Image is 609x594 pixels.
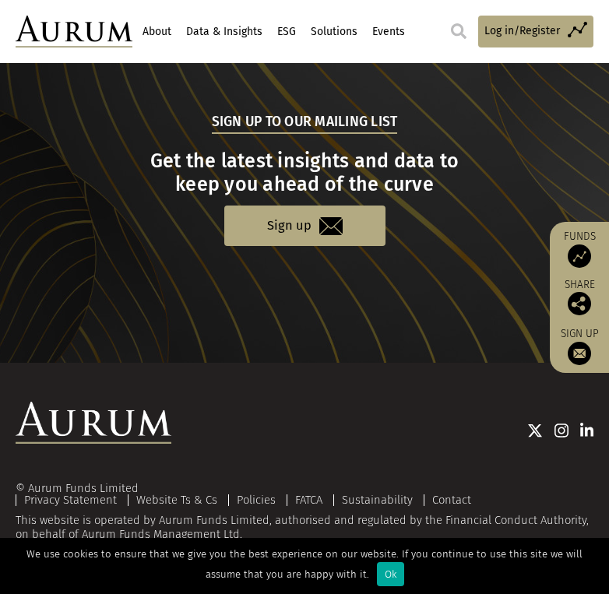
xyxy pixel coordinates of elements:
[237,493,276,507] a: Policies
[16,402,171,444] img: Aurum Logo
[558,279,601,315] div: Share
[24,493,117,507] a: Privacy Statement
[16,483,593,556] div: This website is operated by Aurum Funds Limited, authorised and regulated by the Financial Conduc...
[558,327,601,365] a: Sign up
[432,493,471,507] a: Contact
[18,149,592,196] h3: Get the latest insights and data to keep you ahead of the curve
[136,493,217,507] a: Website Ts & Cs
[558,230,601,268] a: Funds
[451,23,466,39] img: search.svg
[275,19,297,45] a: ESG
[580,423,594,438] img: Linkedin icon
[224,206,385,245] a: Sign up
[377,562,404,586] div: Ok
[212,112,398,134] h5: Sign up to our mailing list
[568,292,591,315] img: Share this post
[140,19,173,45] a: About
[568,342,591,365] img: Sign up to our newsletter
[16,16,132,47] img: Aurum
[295,493,322,507] a: FATCA
[484,23,560,40] span: Log in/Register
[568,244,591,268] img: Access Funds
[527,423,543,438] img: Twitter icon
[16,483,146,494] div: © Aurum Funds Limited
[308,19,359,45] a: Solutions
[554,423,569,438] img: Instagram icon
[342,493,413,507] a: Sustainability
[478,16,593,47] a: Log in/Register
[370,19,407,45] a: Events
[184,19,264,45] a: Data & Insights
